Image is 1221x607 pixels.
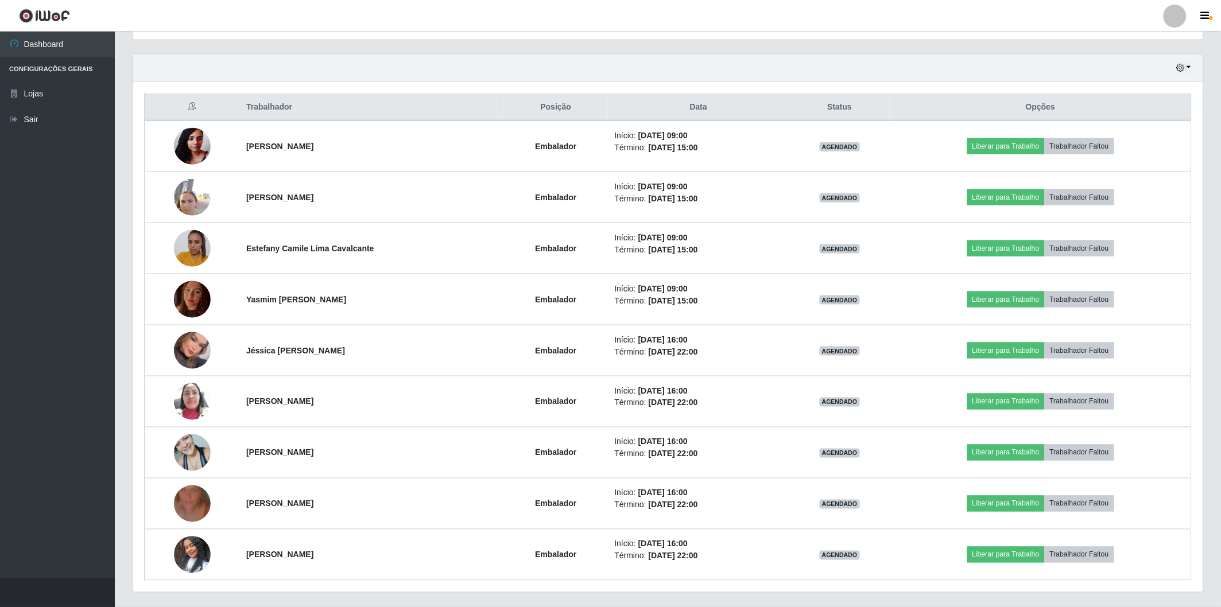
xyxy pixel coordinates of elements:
time: [DATE] 15:00 [649,194,698,203]
time: [DATE] 16:00 [638,437,688,446]
time: [DATE] 22:00 [649,500,698,509]
th: Posição [504,94,607,121]
strong: Embalador [535,295,576,304]
span: AGENDADO [820,551,860,560]
strong: Embalador [535,499,576,508]
time: [DATE] 09:00 [638,131,688,140]
span: AGENDADO [820,142,860,151]
li: Término: [615,142,783,154]
th: Status [789,94,890,121]
li: Início: [615,334,783,346]
button: Liberar para Trabalho [967,291,1045,308]
li: Início: [615,181,783,193]
button: Liberar para Trabalho [967,496,1045,512]
li: Início: [615,538,783,550]
li: Término: [615,346,783,358]
li: Início: [615,283,783,295]
li: Início: [615,232,783,244]
button: Trabalhador Faltou [1045,189,1114,205]
img: 1751159400475.jpeg [174,275,211,324]
time: [DATE] 09:00 [638,284,688,293]
img: 1702334043931.jpeg [174,377,211,426]
time: [DATE] 16:00 [638,386,688,395]
time: [DATE] 09:00 [638,233,688,242]
li: Início: [615,487,783,499]
li: Término: [615,193,783,205]
img: 1750247138139.jpeg [174,471,211,536]
th: Opções [890,94,1191,121]
time: [DATE] 15:00 [649,143,698,152]
img: CoreUI Logo [19,9,70,23]
li: Início: [615,436,783,448]
time: [DATE] 16:00 [638,539,688,548]
li: Término: [615,499,783,511]
strong: [PERSON_NAME] [246,193,313,202]
button: Trabalhador Faltou [1045,445,1114,461]
strong: Embalador [535,397,576,406]
button: Liberar para Trabalho [967,138,1045,154]
button: Trabalhador Faltou [1045,496,1114,512]
span: AGENDADO [820,347,860,356]
strong: Embalador [535,142,576,151]
time: [DATE] 22:00 [649,398,698,407]
time: [DATE] 22:00 [649,551,698,561]
button: Liberar para Trabalho [967,445,1045,461]
time: [DATE] 15:00 [649,296,698,305]
time: [DATE] 16:00 [638,335,688,344]
button: Liberar para Trabalho [967,343,1045,359]
img: 1746665435816.jpeg [174,224,211,273]
span: AGENDADO [820,244,860,254]
strong: Embalador [535,448,576,457]
time: [DATE] 22:00 [649,449,698,458]
button: Liberar para Trabalho [967,547,1045,563]
button: Trabalhador Faltou [1045,138,1114,154]
strong: [PERSON_NAME] [246,397,313,406]
span: AGENDADO [820,193,860,203]
time: [DATE] 16:00 [638,488,688,497]
strong: Embalador [535,193,576,202]
img: 1728130244935.jpeg [174,173,211,221]
button: Liberar para Trabalho [967,240,1045,256]
strong: Embalador [535,244,576,253]
span: AGENDADO [820,449,860,458]
img: 1754087177031.jpeg [174,522,211,587]
span: AGENDADO [820,398,860,407]
strong: Embalador [535,346,576,355]
button: Trabalhador Faltou [1045,291,1114,308]
strong: Estefany Camile Lima Cavalcante [246,244,374,253]
strong: [PERSON_NAME] [246,142,313,151]
button: Trabalhador Faltou [1045,547,1114,563]
button: Trabalhador Faltou [1045,240,1114,256]
strong: [PERSON_NAME] [246,448,313,457]
time: [DATE] 09:00 [638,182,688,191]
time: [DATE] 22:00 [649,347,698,356]
button: Liberar para Trabalho [967,394,1045,410]
strong: Embalador [535,550,576,559]
th: Data [608,94,790,121]
li: Início: [615,385,783,397]
li: Término: [615,295,783,307]
strong: [PERSON_NAME] [246,499,313,508]
strong: Yasmim [PERSON_NAME] [246,295,346,304]
time: [DATE] 15:00 [649,245,698,254]
img: 1714959691742.jpeg [174,428,211,477]
li: Início: [615,130,783,142]
button: Liberar para Trabalho [967,189,1045,205]
li: Término: [615,397,783,409]
button: Trabalhador Faltou [1045,394,1114,410]
li: Término: [615,550,783,562]
li: Término: [615,244,783,256]
img: 1752940593841.jpeg [174,325,211,377]
th: Trabalhador [239,94,504,121]
li: Término: [615,448,783,460]
button: Trabalhador Faltou [1045,343,1114,359]
strong: Jéssica [PERSON_NAME] [246,346,345,355]
strong: [PERSON_NAME] [246,550,313,559]
img: 1690803599468.jpeg [174,122,211,170]
span: AGENDADO [820,500,860,509]
span: AGENDADO [820,295,860,305]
